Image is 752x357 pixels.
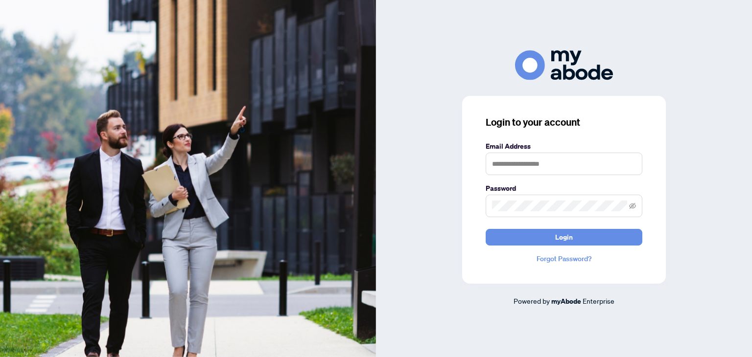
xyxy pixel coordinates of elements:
h3: Login to your account [486,115,642,129]
span: Enterprise [583,296,614,305]
span: eye-invisible [629,202,636,209]
label: Password [486,183,642,194]
button: Login [486,229,642,245]
label: Email Address [486,141,642,152]
a: Forgot Password? [486,253,642,264]
img: ma-logo [515,50,613,80]
a: myAbode [551,296,581,307]
span: Powered by [514,296,550,305]
span: Login [555,229,573,245]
